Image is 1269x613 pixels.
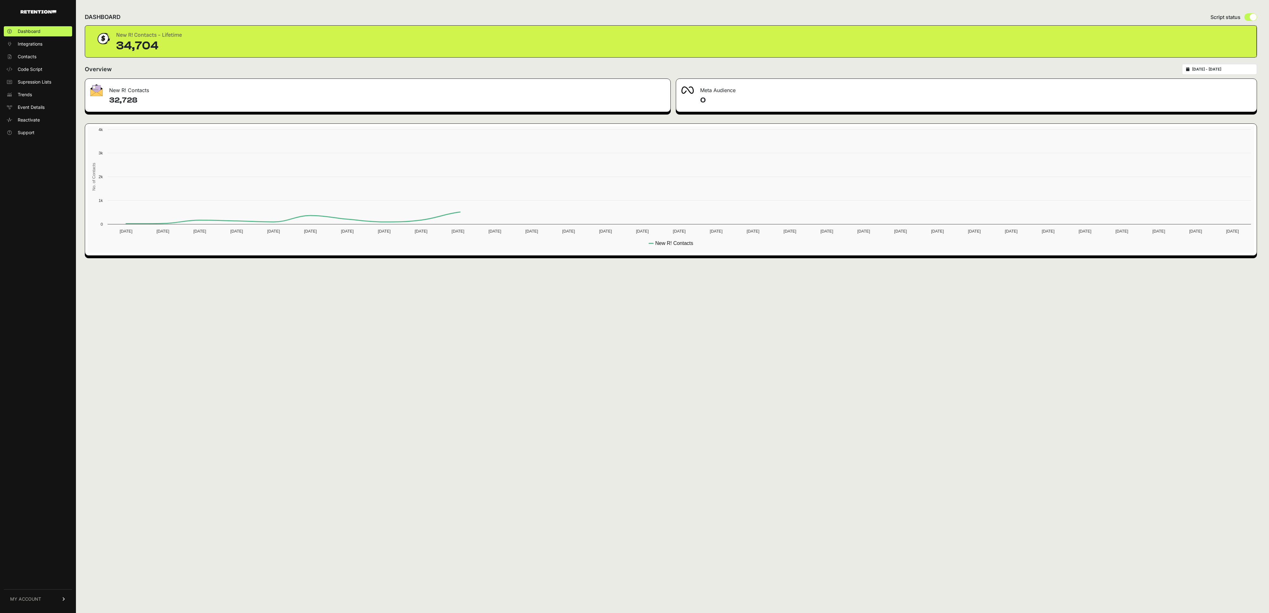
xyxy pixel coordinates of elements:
[488,229,501,234] text: [DATE]
[18,91,32,98] span: Trends
[526,229,538,234] text: [DATE]
[4,102,72,112] a: Event Details
[451,229,464,234] text: [DATE]
[1189,229,1202,234] text: [DATE]
[85,79,670,98] div: New R! Contacts
[4,26,72,36] a: Dashboard
[95,31,111,47] img: dollar-coin-05c43ed7efb7bc0c12610022525b4bbbb207c7efeef5aecc26f025e68dcafac9.png
[18,129,34,136] span: Support
[18,53,36,60] span: Contacts
[98,151,103,155] text: 3k
[784,229,796,234] text: [DATE]
[700,95,1252,105] h4: 0
[1226,229,1239,234] text: [DATE]
[304,229,317,234] text: [DATE]
[681,86,694,94] img: fa-meta-2f981b61bb99beabf952f7030308934f19ce035c18b003e963880cc3fabeebb7.png
[101,222,103,227] text: 0
[636,229,649,234] text: [DATE]
[90,84,103,96] img: fa-envelope-19ae18322b30453b285274b1b8af3d052b27d846a4fbe8435d1a52b978f639a2.png
[18,104,45,110] span: Event Details
[4,128,72,138] a: Support
[98,174,103,179] text: 2k
[18,41,42,47] span: Integrations
[116,40,182,52] div: 34,704
[894,229,907,234] text: [DATE]
[4,115,72,125] a: Reactivate
[599,229,612,234] text: [DATE]
[91,163,96,191] text: No. of Contacts
[341,229,354,234] text: [DATE]
[85,65,112,74] h2: Overview
[4,589,72,609] a: MY ACCOUNT
[98,198,103,203] text: 1k
[10,596,41,602] span: MY ACCOUNT
[562,229,575,234] text: [DATE]
[710,229,722,234] text: [DATE]
[415,229,427,234] text: [DATE]
[21,10,56,14] img: Retention.com
[4,77,72,87] a: Supression Lists
[4,39,72,49] a: Integrations
[18,28,40,34] span: Dashboard
[116,31,182,40] div: New R! Contacts - Lifetime
[18,66,42,72] span: Code Script
[1079,229,1091,234] text: [DATE]
[18,79,51,85] span: Supression Lists
[673,229,686,234] text: [DATE]
[1042,229,1054,234] text: [DATE]
[1116,229,1128,234] text: [DATE]
[230,229,243,234] text: [DATE]
[968,229,980,234] text: [DATE]
[747,229,759,234] text: [DATE]
[378,229,390,234] text: [DATE]
[109,95,665,105] h4: 32,728
[1210,13,1241,21] span: Script status
[4,90,72,100] a: Trends
[85,13,121,22] h2: DASHBOARD
[857,229,870,234] text: [DATE]
[193,229,206,234] text: [DATE]
[18,117,40,123] span: Reactivate
[157,229,169,234] text: [DATE]
[4,64,72,74] a: Code Script
[655,241,693,246] text: New R! Contacts
[1005,229,1017,234] text: [DATE]
[1152,229,1165,234] text: [DATE]
[931,229,944,234] text: [DATE]
[98,127,103,132] text: 4k
[820,229,833,234] text: [DATE]
[267,229,280,234] text: [DATE]
[676,79,1257,98] div: Meta Audience
[4,52,72,62] a: Contacts
[120,229,132,234] text: [DATE]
